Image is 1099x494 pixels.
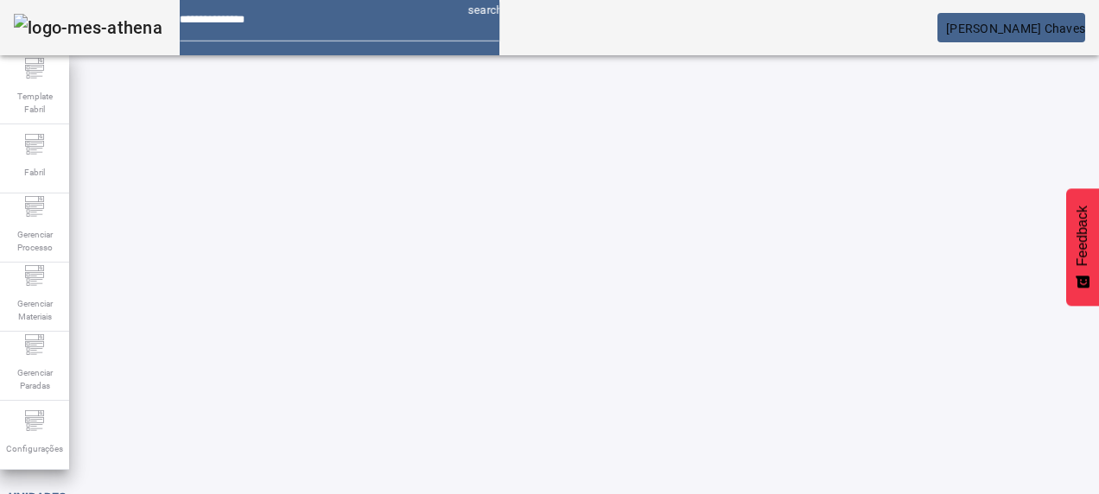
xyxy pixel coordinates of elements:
[946,22,1085,35] span: [PERSON_NAME] Chaves
[14,14,162,41] img: logo-mes-athena
[9,85,60,121] span: Template Fabril
[1075,206,1090,266] span: Feedback
[19,161,50,184] span: Fabril
[9,223,60,259] span: Gerenciar Processo
[1,437,68,460] span: Configurações
[9,361,60,397] span: Gerenciar Paradas
[1066,188,1099,306] button: Feedback - Mostrar pesquisa
[9,292,60,328] span: Gerenciar Materiais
